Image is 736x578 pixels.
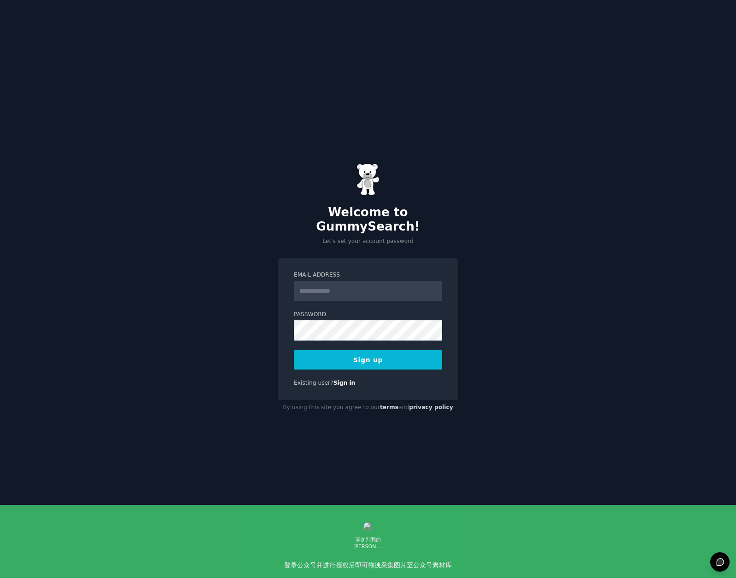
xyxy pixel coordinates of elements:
[294,311,442,319] label: Password
[278,205,458,234] h2: Welcome to GummySearch!
[294,271,442,279] label: Email Address
[409,404,453,410] a: privacy policy
[356,163,380,196] img: Gummy Bear
[278,237,458,246] p: Let's set your account password
[278,400,458,415] div: By using this site you agree to our and
[294,380,333,386] span: Existing user?
[380,404,398,410] a: terms
[333,380,356,386] a: Sign in
[294,350,442,370] button: Sign up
